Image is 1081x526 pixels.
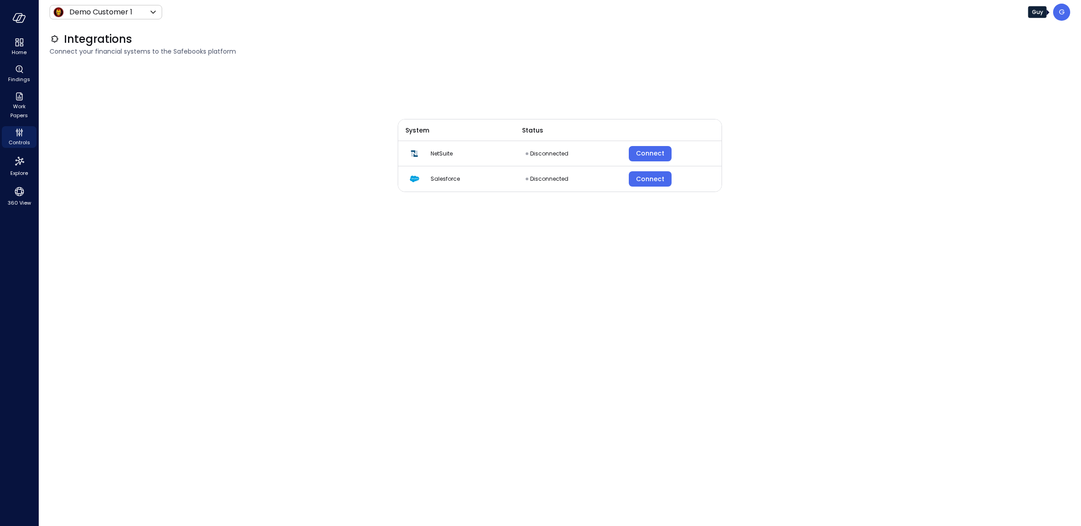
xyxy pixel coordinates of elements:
span: Status [522,125,543,135]
span: Integrations [64,32,132,46]
p: Disconnected [530,174,568,183]
img: netsuite [409,148,420,159]
span: Explore [10,169,28,178]
span: Controls [9,138,30,147]
div: Work Papers [2,90,36,121]
span: Home [12,48,27,57]
div: Controls [2,126,36,148]
button: Connect [629,171,672,187]
span: Work Papers [5,102,33,120]
span: Findings [8,75,30,84]
span: Connect your financial systems to the Safebooks platform [50,46,1070,56]
span: System [405,125,429,135]
div: Home [2,36,36,58]
img: salesforce [409,174,420,184]
span: 360 View [8,198,31,207]
p: Demo Customer 1 [69,7,132,18]
div: Connect [636,174,664,185]
span: Salesforce [431,174,460,183]
p: G [1059,7,1065,18]
p: Disconnected [530,149,568,158]
span: NetSuite [431,149,453,158]
img: Icon [53,7,64,18]
div: Guy [1028,6,1047,18]
div: Explore [2,153,36,178]
div: 360 View [2,184,36,208]
div: Guy [1053,4,1070,21]
div: Findings [2,63,36,85]
div: Connect [636,148,664,159]
button: Connect [629,146,672,161]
